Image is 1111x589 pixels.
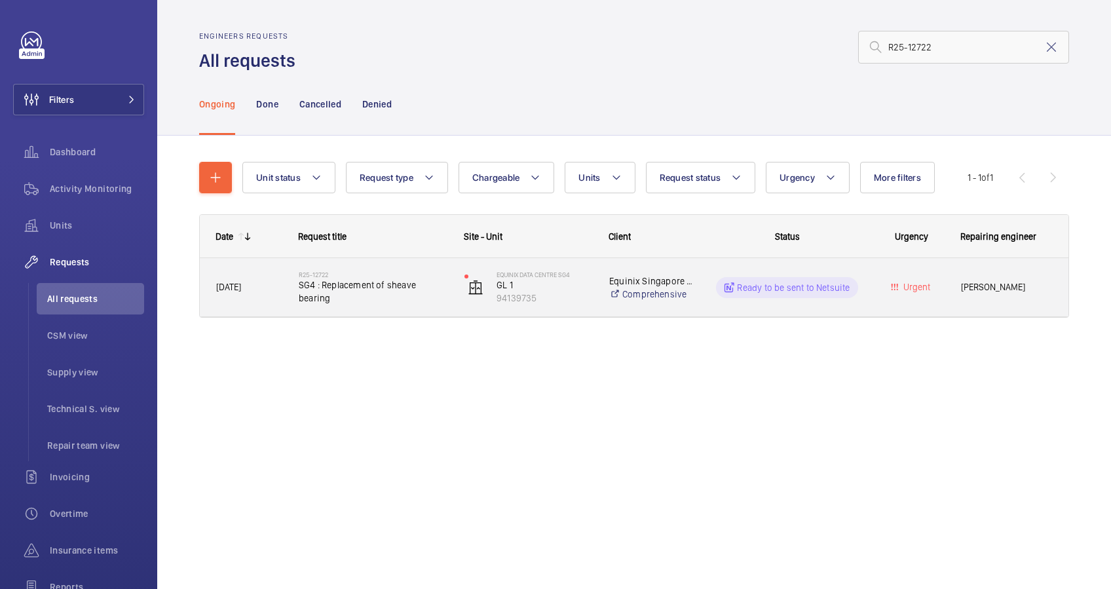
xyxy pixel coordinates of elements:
[468,280,483,295] img: elevator.svg
[50,544,144,557] span: Insurance items
[860,162,935,193] button: More filters
[858,31,1069,64] input: Search by request number or quote number
[256,172,301,183] span: Unit status
[199,48,303,73] h1: All requests
[497,278,592,292] p: GL 1
[464,231,502,242] span: Site - Unit
[362,98,392,111] p: Denied
[609,231,631,242] span: Client
[50,507,144,520] span: Overtime
[50,470,144,484] span: Invoicing
[47,329,144,342] span: CSM view
[242,162,335,193] button: Unit status
[47,366,144,379] span: Supply view
[346,162,448,193] button: Request type
[961,280,1052,295] span: [PERSON_NAME]
[299,278,447,305] span: SG4 : Replacement of sheave bearing
[981,172,990,183] span: of
[200,258,1068,317] div: Press SPACE to select this row.
[609,275,696,288] p: Equinix Singapore PTE LTD
[50,219,144,232] span: Units
[13,84,144,115] button: Filters
[216,231,233,242] div: Date
[216,282,241,292] span: [DATE]
[47,292,144,305] span: All requests
[497,292,592,305] p: 94139735
[256,98,278,111] p: Done
[199,31,303,41] h2: Engineers requests
[960,231,1036,242] span: Repairing engineer
[47,402,144,415] span: Technical S. view
[901,282,930,292] span: Urgent
[646,162,756,193] button: Request status
[609,288,696,301] a: Comprehensive
[472,172,520,183] span: Chargeable
[50,145,144,159] span: Dashboard
[874,172,921,183] span: More filters
[578,172,600,183] span: Units
[459,162,555,193] button: Chargeable
[895,231,928,242] span: Urgency
[49,93,74,106] span: Filters
[497,271,592,278] p: Equinix Data Centre SG4
[968,173,993,182] span: 1 - 1 1
[47,439,144,452] span: Repair team view
[660,172,721,183] span: Request status
[565,162,635,193] button: Units
[766,162,850,193] button: Urgency
[50,256,144,269] span: Requests
[299,271,447,278] h2: R25-12722
[360,172,413,183] span: Request type
[299,98,341,111] p: Cancelled
[199,98,235,111] p: Ongoing
[737,281,850,294] p: Ready to be sent to Netsuite
[780,172,815,183] span: Urgency
[50,182,144,195] span: Activity Monitoring
[775,231,800,242] span: Status
[298,231,347,242] span: Request title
